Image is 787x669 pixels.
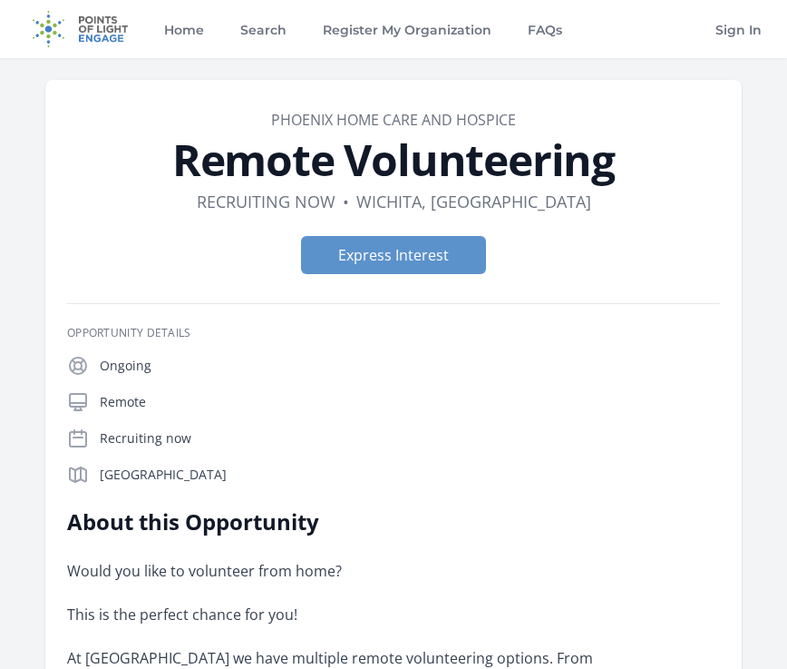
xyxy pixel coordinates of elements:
[100,393,720,411] p: Remote
[197,189,335,214] dd: Recruiting now
[67,507,598,536] h2: About this Opportunity
[356,189,591,214] dd: Wichita, [GEOGRAPHIC_DATA]
[67,326,720,340] h3: Opportunity Details
[100,466,720,484] p: [GEOGRAPHIC_DATA]
[301,236,486,274] button: Express Interest
[100,429,720,448] p: Recruiting now
[343,189,349,214] div: •
[67,558,598,584] p: Would you like to volunteer from home?
[100,357,720,375] p: Ongoing
[67,602,598,627] p: This is the perfect chance for you!
[67,138,720,182] h1: Remote Volunteering
[271,110,516,130] a: Phoenix Home Care and Hospice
